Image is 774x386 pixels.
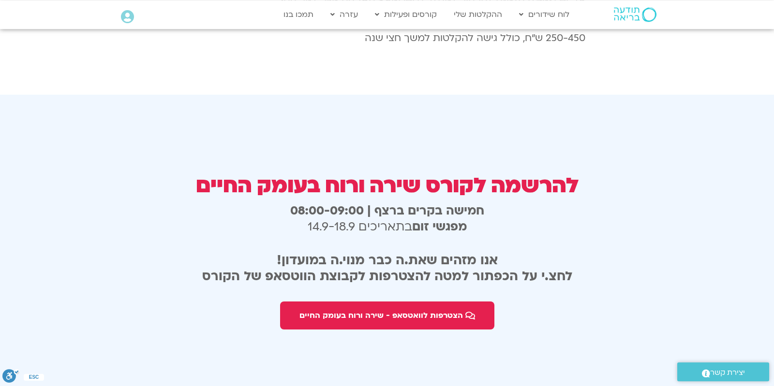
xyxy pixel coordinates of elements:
h2: אנו מזהים שאת.ה כבר מנוי.ה במועדון! לחצ.י על הכפתור למטה להצטרפות לקבוצת הווטסאפ של הקורס [151,253,623,285]
a: קורסים ופעילות [370,5,442,24]
strong: מפגשי זום [412,219,467,235]
span: הצטרפות לוואטסאפ - שירה ורוח בעומק החיים [299,311,463,320]
a: לוח שידורים [514,5,574,24]
a: עזרה [326,5,363,24]
b: חמישה בקרים ברצף | 08:00-09:00 [290,203,484,219]
a: יצירת קשר [677,362,769,381]
p: עלות בנדיבות הלב 250-450 ש״ח, כולל גישה להקלטות למשך חצי שנה [189,14,585,47]
span: יצירת קשר [710,366,745,379]
a: תמכו בנו [279,5,318,24]
h3: להרשמה לקורס שירה ורוח בעומק החיים [151,172,623,199]
img: תודעה בריאה [614,7,656,22]
h3: בתאריכים 14.9-18.9 [151,203,623,235]
a: ההקלטות שלי [449,5,507,24]
a: הצטרפות לוואטסאפ - שירה ורוח בעומק החיים [280,301,494,329]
